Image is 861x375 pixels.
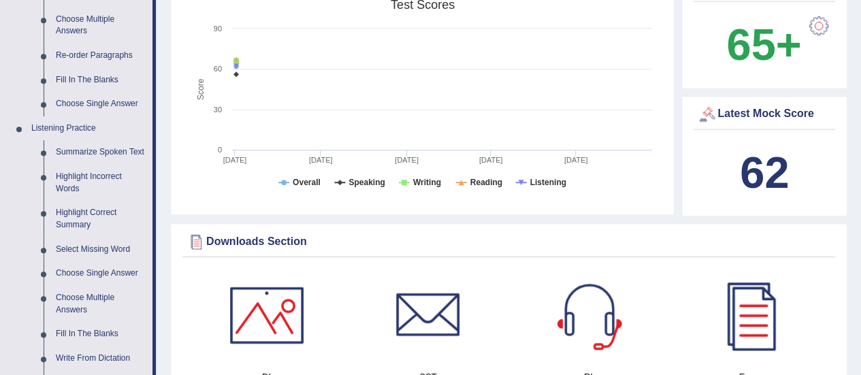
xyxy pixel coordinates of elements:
tspan: Overall [293,178,321,187]
a: Re-order Paragraphs [50,44,152,68]
a: Fill In The Blanks [50,68,152,93]
tspan: Reading [470,178,502,187]
text: 30 [214,105,222,114]
a: Highlight Correct Summary [50,201,152,237]
a: Write From Dictation [50,346,152,371]
a: Choose Multiple Answers [50,286,152,322]
tspan: Writing [413,178,441,187]
a: Choose Single Answer [50,261,152,286]
b: 65+ [726,20,801,69]
tspan: Speaking [348,178,385,187]
b: 62 [740,148,789,197]
a: Highlight Incorrect Words [50,165,152,201]
a: Choose Multiple Answers [50,7,152,44]
tspan: Listening [530,178,566,187]
a: Choose Single Answer [50,92,152,116]
div: Downloads Section [186,231,832,252]
tspan: Score [196,78,206,100]
div: Latest Mock Score [697,104,832,125]
text: 0 [218,146,222,154]
text: 90 [214,25,222,33]
tspan: [DATE] [223,156,247,164]
tspan: [DATE] [479,156,503,164]
text: 60 [214,65,222,73]
a: Select Missing Word [50,238,152,262]
tspan: [DATE] [395,156,419,164]
a: Listening Practice [25,116,152,141]
tspan: [DATE] [309,156,333,164]
a: Fill In The Blanks [50,322,152,346]
a: Summarize Spoken Text [50,140,152,165]
tspan: [DATE] [564,156,588,164]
